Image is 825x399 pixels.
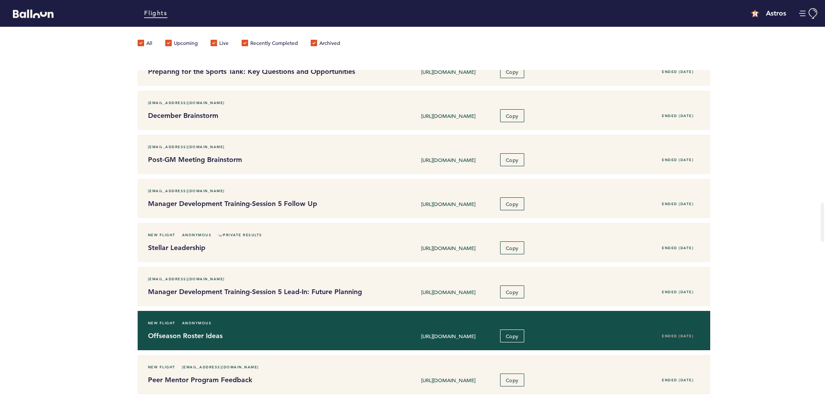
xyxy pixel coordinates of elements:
button: Copy [500,65,524,78]
a: Flights [144,9,167,18]
span: New Flight [148,363,176,371]
span: Copy [506,332,519,339]
span: Ended [DATE] [662,70,693,74]
button: Manage Account [799,8,819,19]
span: [EMAIL_ADDRESS][DOMAIN_NAME] [148,275,225,283]
span: Copy [506,244,519,251]
label: Live [211,40,229,48]
h4: Astros [766,8,786,19]
button: Copy [500,241,524,254]
span: [EMAIL_ADDRESS][DOMAIN_NAME] [148,98,225,107]
span: Copy [506,377,519,383]
span: Anonymous [182,319,212,327]
span: Ended [DATE] [662,158,693,162]
h4: Manager Development Training-Session 5 Follow Up [148,199,371,209]
button: Copy [500,285,524,298]
span: Ended [DATE] [662,334,693,338]
span: Copy [506,68,519,75]
h4: Peer Mentor Program Feedback [148,375,371,385]
label: Archived [311,40,340,48]
span: Copy [506,288,519,295]
span: Ended [DATE] [662,202,693,206]
span: Copy [506,112,519,119]
span: Ended [DATE] [662,246,693,250]
span: Private Results [218,231,262,239]
label: All [138,40,152,48]
h4: Preparing for the Sports Tank: Key Questions and Opportunities [148,66,371,77]
h4: Post-GM Meeting Brainstorm [148,155,371,165]
span: Ended [DATE] [662,114,693,118]
button: Copy [500,153,524,166]
h4: Manager Development Training-Session 5 Lead-In: Future Planning [148,287,371,297]
button: Copy [500,109,524,122]
label: Upcoming [165,40,198,48]
button: Copy [500,374,524,386]
button: Copy [500,197,524,210]
span: Anonymous [182,231,212,239]
span: Ended [DATE] [662,378,693,382]
span: Copy [506,200,519,207]
span: [EMAIL_ADDRESS][DOMAIN_NAME] [148,187,225,195]
span: Copy [506,156,519,163]
span: Ended [DATE] [662,290,693,294]
span: [EMAIL_ADDRESS][DOMAIN_NAME] [148,142,225,151]
label: Recently Completed [242,40,298,48]
span: New Flight [148,231,176,239]
span: [EMAIL_ADDRESS][DOMAIN_NAME] [182,363,259,371]
svg: Balloon [13,9,54,18]
h4: December Brainstorm [148,111,371,121]
h4: Offseason Roster Ideas [148,331,371,341]
span: New Flight [148,319,176,327]
button: Copy [500,329,524,342]
h4: Stellar Leadership [148,243,371,253]
a: Balloon [6,9,54,18]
